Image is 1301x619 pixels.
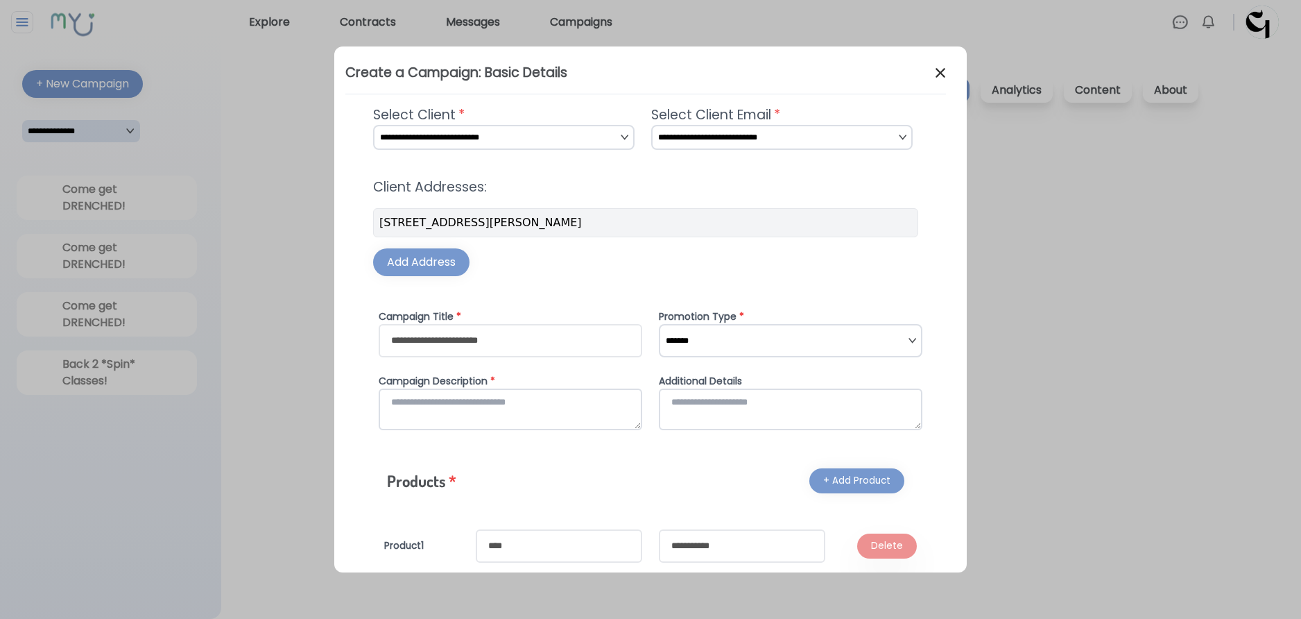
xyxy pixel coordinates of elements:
h4: Products [387,470,456,492]
button: + Add Product [809,468,904,493]
h4: Additional Details [659,374,922,389]
h2: Create a Campaign: Basic Details [345,63,946,83]
h4: Campaign Title [379,309,642,324]
h4: Promotion Type [659,309,922,324]
h4: Product 1 [384,539,459,553]
div: [STREET_ADDRESS][PERSON_NAME] [373,208,918,237]
div: Add Address [387,254,456,271]
h4: Client Addresses: [373,178,918,197]
h4: Select Client [373,105,635,125]
h4: Select Client Email [651,105,913,125]
img: Close [932,65,949,81]
button: Delete [857,534,917,559]
div: + Add Product [823,474,890,488]
h4: Campaign Description [379,374,642,389]
div: Delete [871,539,903,553]
button: Add Address [373,248,469,276]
